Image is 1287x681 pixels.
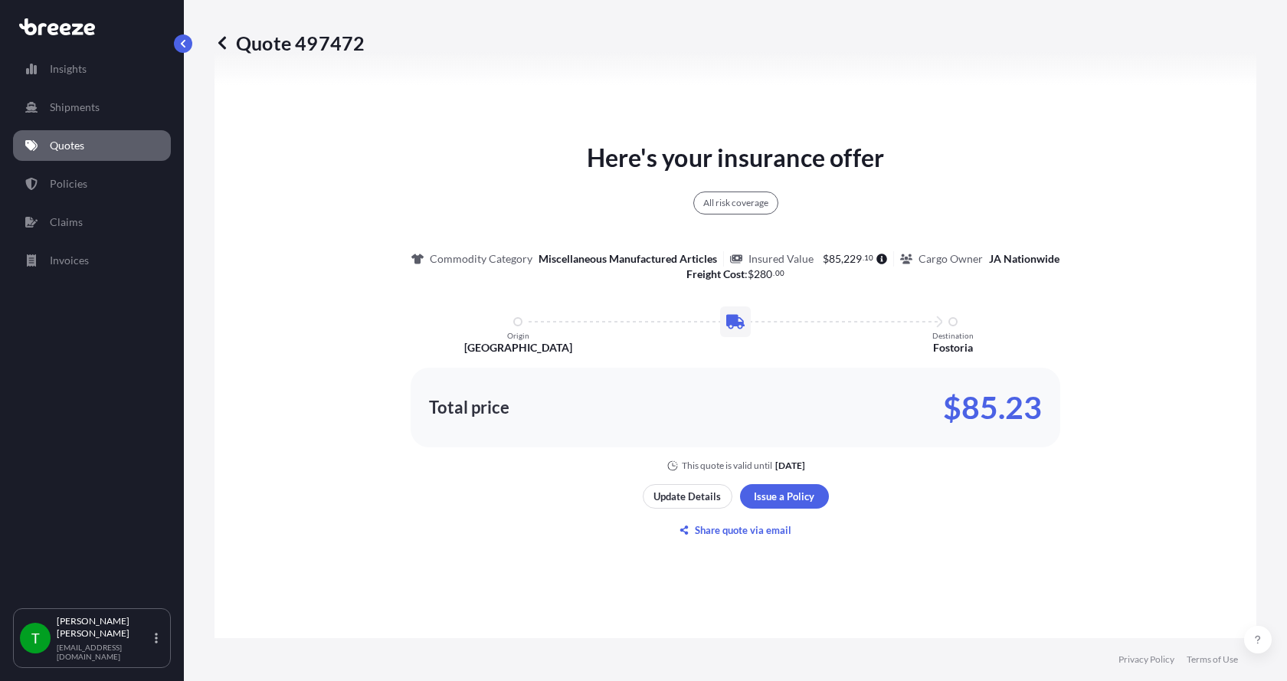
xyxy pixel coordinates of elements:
[57,615,152,640] p: [PERSON_NAME] [PERSON_NAME]
[643,518,829,542] button: Share quote via email
[587,139,884,176] p: Here's your insurance offer
[643,484,732,509] button: Update Details
[429,400,509,415] p: Total price
[50,138,84,153] p: Quotes
[748,251,814,267] p: Insured Value
[863,255,864,260] span: .
[775,270,784,276] span: 00
[13,130,171,161] a: Quotes
[943,395,1042,420] p: $85.23
[740,484,829,509] button: Issue a Policy
[693,192,778,214] div: All risk coverage
[843,254,862,264] span: 229
[13,54,171,84] a: Insights
[932,331,974,340] p: Destination
[653,489,721,504] p: Update Details
[841,254,843,264] span: ,
[13,92,171,123] a: Shipments
[464,340,572,355] p: [GEOGRAPHIC_DATA]
[215,31,365,55] p: Quote 497472
[748,269,754,280] span: $
[775,460,805,472] p: [DATE]
[823,254,829,264] span: $
[13,207,171,237] a: Claims
[695,522,791,538] p: Share quote via email
[507,331,529,340] p: Origin
[773,270,774,276] span: .
[13,169,171,199] a: Policies
[50,100,100,115] p: Shipments
[50,176,87,192] p: Policies
[430,251,532,267] p: Commodity Category
[50,61,87,77] p: Insights
[754,269,772,280] span: 280
[57,643,152,661] p: [EMAIL_ADDRESS][DOMAIN_NAME]
[31,630,40,646] span: T
[682,460,772,472] p: This quote is valid until
[686,267,784,282] p: :
[686,267,745,280] b: Freight Cost
[989,251,1059,267] p: JA Nationwide
[539,251,717,267] p: Miscellaneous Manufactured Articles
[933,340,973,355] p: Fostoria
[829,254,841,264] span: 85
[919,251,983,267] p: Cargo Owner
[50,253,89,268] p: Invoices
[50,214,83,230] p: Claims
[1187,653,1238,666] a: Terms of Use
[754,489,814,504] p: Issue a Policy
[13,245,171,276] a: Invoices
[1118,653,1174,666] a: Privacy Policy
[864,255,873,260] span: 10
